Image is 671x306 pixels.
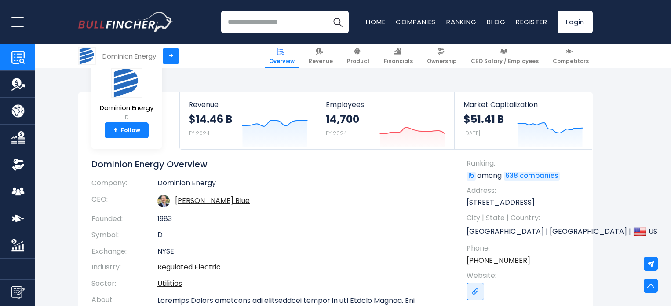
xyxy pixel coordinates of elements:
span: Employees [326,100,445,109]
a: Revenue [305,44,337,68]
p: [GEOGRAPHIC_DATA] | [GEOGRAPHIC_DATA] | US [467,225,584,238]
button: Search [327,11,349,33]
img: Ownership [11,158,25,171]
strong: 14,700 [326,112,359,126]
img: D logo [111,68,142,98]
span: Website: [467,271,584,280]
span: Overview [269,58,295,65]
a: Revenue $14.46 B FY 2024 [180,92,317,149]
th: Industry: [91,259,157,276]
span: Product [347,58,370,65]
span: Address: [467,186,584,195]
small: FY 2024 [326,129,347,137]
span: Competitors [553,58,589,65]
small: D [100,114,153,122]
a: Product [343,44,374,68]
span: Revenue [189,100,308,109]
a: Dominion Energy D [99,68,154,123]
h1: Dominion Energy Overview [91,159,441,170]
a: Companies [396,17,436,26]
a: Ownership [423,44,461,68]
span: CEO Salary / Employees [471,58,539,65]
th: Sector: [91,276,157,292]
a: Go to link [467,283,484,300]
td: Dominion Energy [157,179,441,192]
td: NYSE [157,243,441,260]
p: [STREET_ADDRESS] [467,198,584,207]
span: Dominion Energy [100,104,153,112]
a: Employees 14,700 FY 2024 [317,92,454,149]
span: Ranking: [467,159,584,168]
img: Bullfincher logo [78,12,173,32]
img: robert-m-blue.jpg [157,195,170,207]
span: Revenue [309,58,333,65]
a: Utilities [157,278,182,288]
td: D [157,227,441,243]
img: D logo [79,48,95,64]
a: + [163,48,179,64]
strong: + [113,126,118,134]
div: Dominion Energy [102,51,156,61]
strong: $14.46 B [189,112,232,126]
span: Ownership [427,58,457,65]
a: 638 companies [504,172,560,181]
a: Go to homepage [78,12,173,32]
span: City | State | Country: [467,213,584,223]
span: Market Capitalization [463,100,583,109]
a: Login [558,11,593,33]
a: ceo [175,195,250,206]
small: FY 2024 [189,129,210,137]
a: Regulated Electric [157,262,221,272]
th: Symbol: [91,227,157,243]
a: Competitors [549,44,593,68]
span: Phone: [467,243,584,253]
a: [PHONE_NUMBER] [467,256,530,265]
a: Register [516,17,547,26]
th: Exchange: [91,243,157,260]
p: among [467,171,584,181]
th: CEO: [91,192,157,211]
a: +Follow [105,122,149,138]
th: Founded: [91,211,157,227]
small: [DATE] [463,129,480,137]
a: Financials [380,44,417,68]
span: Financials [384,58,413,65]
a: CEO Salary / Employees [467,44,543,68]
td: 1983 [157,211,441,227]
a: 15 [467,172,476,181]
a: Overview [265,44,299,68]
a: Blog [487,17,505,26]
a: Home [366,17,385,26]
a: Ranking [446,17,476,26]
th: Company: [91,179,157,192]
strong: $51.41 B [463,112,504,126]
a: Market Capitalization $51.41 B [DATE] [455,92,592,149]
